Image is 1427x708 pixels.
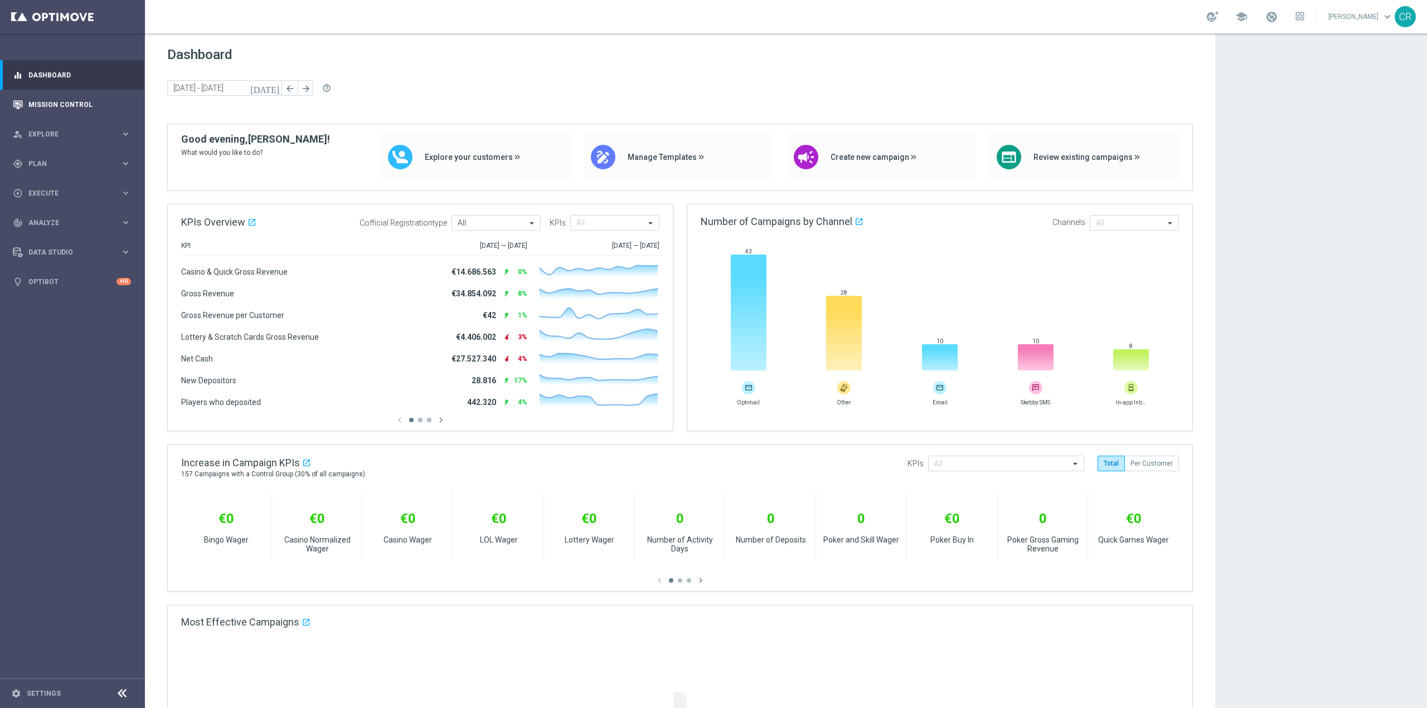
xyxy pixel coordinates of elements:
[27,690,61,697] a: Settings
[28,60,131,90] a: Dashboard
[120,129,131,139] i: keyboard_arrow_right
[13,247,120,257] div: Data Studio
[28,219,120,226] span: Analyze
[12,277,132,286] button: lightbulb Optibot +10
[12,189,132,198] button: play_circle_outline Execute keyboard_arrow_right
[28,160,120,167] span: Plan
[13,159,23,169] i: gps_fixed
[28,90,131,119] a: Mission Control
[13,70,23,80] i: equalizer
[12,159,132,168] button: gps_fixed Plan keyboard_arrow_right
[12,100,132,109] button: Mission Control
[1327,8,1395,25] a: [PERSON_NAME]keyboard_arrow_down
[120,217,131,228] i: keyboard_arrow_right
[28,249,120,256] span: Data Studio
[13,188,120,198] div: Execute
[13,218,120,228] div: Analyze
[12,218,132,227] button: track_changes Analyze keyboard_arrow_right
[13,159,120,169] div: Plan
[13,90,131,119] div: Mission Control
[120,247,131,257] i: keyboard_arrow_right
[1395,6,1416,27] div: CR
[11,689,21,699] i: settings
[13,129,120,139] div: Explore
[13,218,23,228] i: track_changes
[13,60,131,90] div: Dashboard
[12,248,132,257] button: Data Studio keyboard_arrow_right
[120,158,131,169] i: keyboard_arrow_right
[13,267,131,296] div: Optibot
[28,190,120,197] span: Execute
[28,267,117,296] a: Optibot
[28,131,120,138] span: Explore
[117,278,131,285] div: +10
[12,130,132,139] button: person_search Explore keyboard_arrow_right
[13,129,23,139] i: person_search
[120,188,131,198] i: keyboard_arrow_right
[1235,11,1248,23] span: school
[13,277,23,287] i: lightbulb
[1381,11,1394,23] span: keyboard_arrow_down
[12,71,132,80] button: equalizer Dashboard
[13,188,23,198] i: play_circle_outline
